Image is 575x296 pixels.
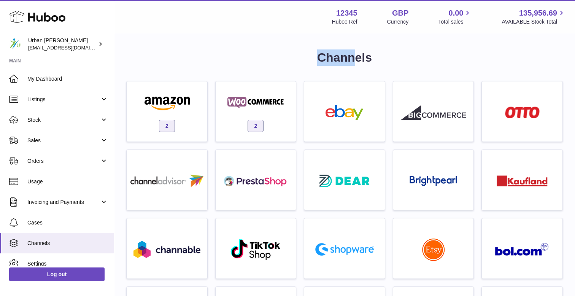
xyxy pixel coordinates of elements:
div: Urban [PERSON_NAME] [28,37,97,51]
span: Total sales [438,18,472,25]
div: Currency [387,18,409,25]
a: roseta-bol [486,222,559,275]
a: 135,956.69 AVAILABLE Stock Total [502,8,566,25]
span: Listings [27,96,100,103]
img: ebay [312,105,377,120]
span: 2 [159,120,175,132]
a: woocommerce 2 [219,85,292,138]
span: Cases [27,219,108,226]
img: roseta-channel-advisor [130,175,203,187]
a: roseta-tiktokshop [219,222,292,275]
img: roseta-kaufland [497,175,548,186]
span: AVAILABLE Stock Total [502,18,566,25]
a: 0.00 Total sales [438,8,472,25]
a: roseta-etsy [397,222,470,275]
img: roseta-otto [505,107,540,118]
span: Stock [27,116,100,124]
a: amazon 2 [130,85,203,138]
span: 0.00 [449,8,464,18]
span: Invoicing and Payments [27,199,100,206]
div: Huboo Ref [332,18,357,25]
img: amazon [135,95,199,110]
img: roseta-tiktokshop [230,239,281,261]
strong: GBP [392,8,408,18]
span: My Dashboard [27,75,108,83]
img: roseta-etsy [422,238,445,261]
span: Usage [27,178,108,185]
a: roseta-dear [308,154,381,206]
img: roseta-bigcommerce [401,105,466,120]
img: roseta-brightpearl [410,176,457,186]
span: Orders [27,158,100,165]
a: roseta-channel-advisor [130,154,203,206]
strong: 12345 [336,8,357,18]
h1: Channels [126,49,563,66]
a: ebay [308,85,381,138]
span: [EMAIL_ADDRESS][DOMAIN_NAME] [28,45,112,51]
span: Sales [27,137,100,144]
span: Settings [27,260,108,267]
a: roseta-channable [130,222,203,275]
a: roseta-brightpearl [397,154,470,206]
a: roseta-bigcommerce [397,85,470,138]
img: woocommerce [223,95,288,110]
a: Log out [9,267,105,281]
img: internalAdmin-12345@internal.huboo.com [9,38,21,50]
a: roseta-shopware [308,222,381,275]
span: 135,956.69 [519,8,557,18]
img: roseta-channable [133,241,200,258]
img: roseta-dear [317,172,372,189]
a: roseta-prestashop [219,154,292,206]
span: Channels [27,240,108,247]
img: roseta-shopware [312,240,377,259]
img: roseta-prestashop [223,173,288,189]
span: 2 [248,120,264,132]
img: roseta-bol [495,243,549,256]
a: roseta-otto [486,85,559,138]
a: roseta-kaufland [486,154,559,206]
